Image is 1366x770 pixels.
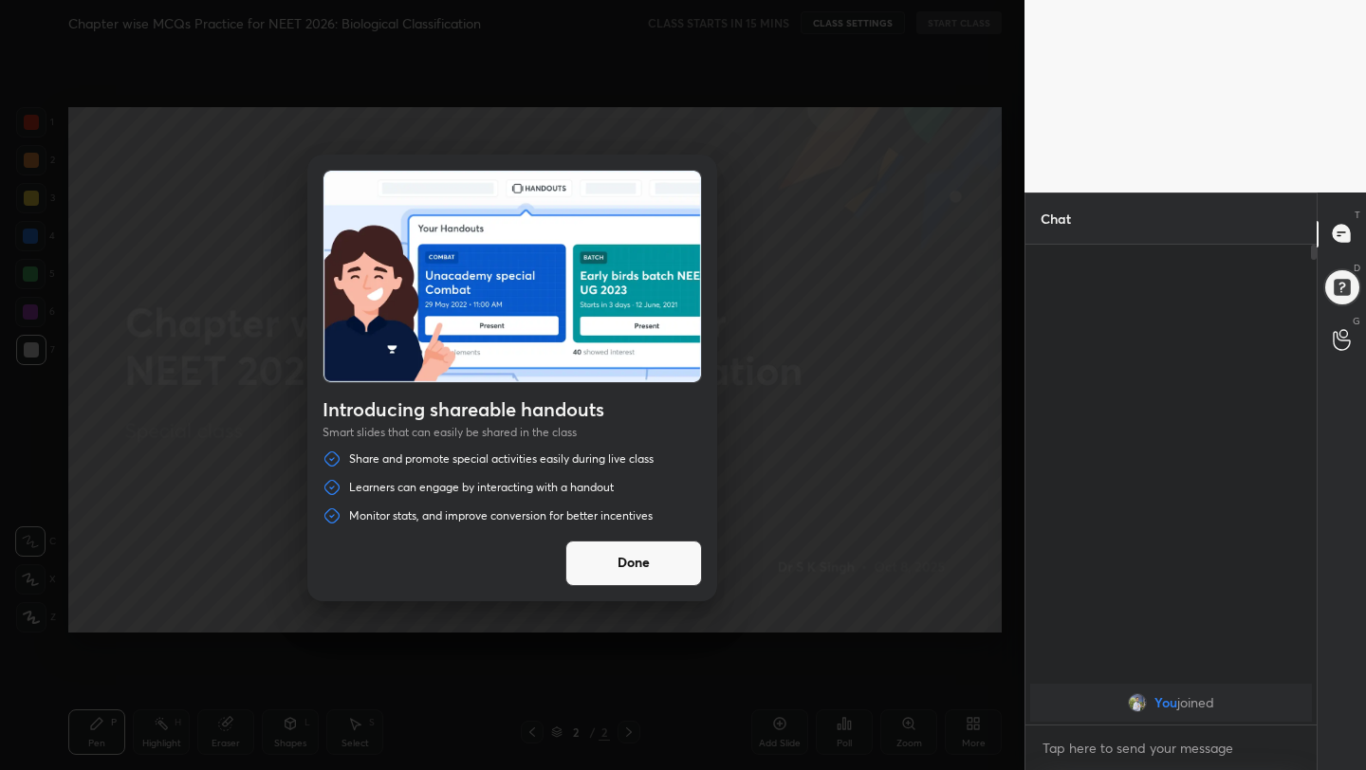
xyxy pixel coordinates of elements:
img: f577a7757f304b7ba8cb9e24b076a904.jpg [1128,693,1147,712]
p: Chat [1025,193,1086,244]
p: Learners can engage by interacting with a handout [349,480,614,495]
p: T [1355,208,1360,222]
span: You [1154,695,1177,710]
p: Share and promote special activities easily during live class [349,451,654,467]
button: Done [565,541,702,586]
h4: Introducing shareable handouts [323,398,702,421]
p: Smart slides that can easily be shared in the class [323,425,702,440]
p: D [1354,261,1360,275]
img: intro_batch_card.png [323,171,701,382]
span: joined [1177,695,1214,710]
p: G [1353,314,1360,328]
p: Monitor stats, and improve conversion for better incentives [349,508,653,523]
div: grid [1025,680,1317,725]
